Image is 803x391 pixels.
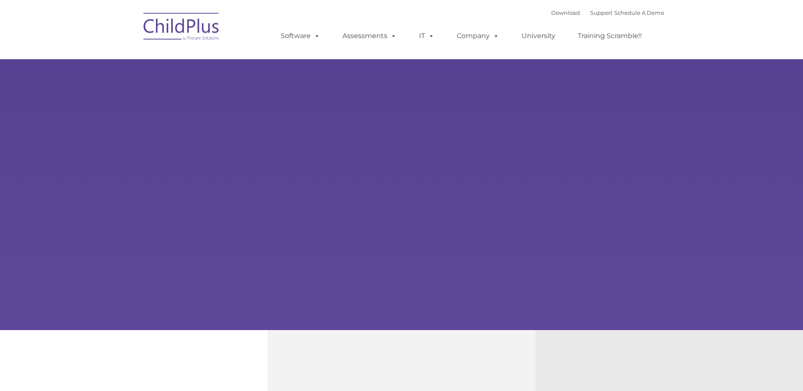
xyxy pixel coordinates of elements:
a: Download [551,9,580,16]
img: ChildPlus by Procare Solutions [139,7,224,49]
a: Schedule A Demo [614,9,664,16]
font: | [551,9,664,16]
a: IT [411,28,443,44]
a: Software [272,28,328,44]
a: Support [590,9,613,16]
a: Company [448,28,508,44]
a: Assessments [334,28,405,44]
a: University [513,28,564,44]
a: Training Scramble!! [569,28,650,44]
